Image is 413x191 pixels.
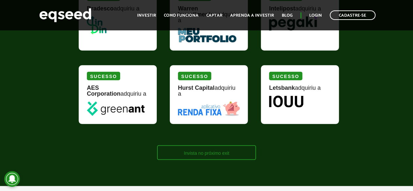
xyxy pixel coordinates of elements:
strong: Hurst Capital [178,85,214,91]
a: Login [309,13,322,18]
div: adquiriu a [87,85,149,102]
a: Investir [137,13,156,18]
img: Renda Fixa [178,102,240,116]
img: MeuPortfolio [178,28,236,42]
div: adquiriu a [269,85,331,96]
img: Iouu [269,96,303,107]
img: greenant [87,102,145,116]
img: EqSeed [39,7,91,24]
a: Aprenda a investir [230,13,274,18]
div: adquiriu a [178,85,240,102]
a: Captar [206,13,222,18]
a: Blog [282,13,293,18]
strong: AES Corporation [87,85,120,97]
strong: Letsbank [269,85,295,91]
div: Sucesso [87,72,120,80]
a: Invista no próximo exit [157,145,256,160]
div: Sucesso [269,72,302,80]
a: Como funciona [164,13,199,18]
a: Cadastre-se [330,10,375,20]
div: Sucesso [178,72,211,80]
